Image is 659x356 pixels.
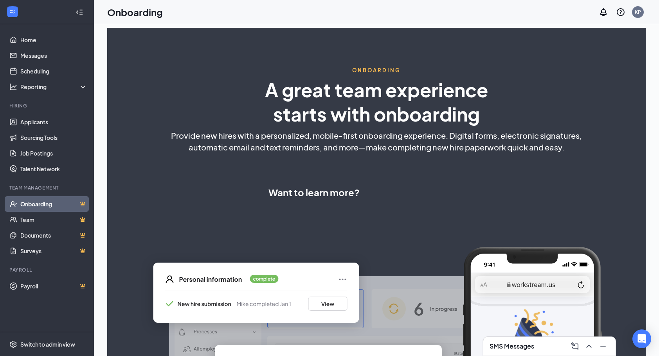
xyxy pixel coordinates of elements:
span: A great team experience [265,78,488,102]
svg: Notifications [599,7,608,17]
div: Open Intercom Messenger [632,329,651,348]
button: ComposeMessage [569,340,581,352]
a: Sourcing Tools [20,130,87,145]
a: Applicants [20,114,87,130]
svg: Settings [9,340,17,348]
svg: ComposeMessage [570,342,580,351]
div: Reporting [20,83,88,91]
a: TeamCrown [20,212,87,227]
div: Hiring [9,102,86,109]
a: OnboardingCrown [20,196,87,212]
a: Job Postings [20,145,87,161]
span: ONBOARDING [352,67,401,74]
h3: SMS Messages [490,342,534,351]
a: Home [20,32,87,48]
div: KP [635,9,641,15]
a: Messages [20,48,87,63]
a: Talent Network [20,161,87,177]
svg: Minimize [598,342,608,351]
a: Scheduling [20,63,87,79]
span: Provide new hires with a personalized, mobile-first onboarding experience. Digital forms, electro... [171,130,582,141]
a: SurveysCrown [20,243,87,259]
svg: ChevronUp [584,342,594,351]
span: starts with onboarding [273,102,480,126]
div: Team Management [9,184,86,191]
a: PayrollCrown [20,278,87,294]
span: automatic email and text reminders, and more—make completing new hire paperwork quick and easy. [189,141,564,153]
a: DocumentsCrown [20,227,87,243]
button: Minimize [597,340,609,352]
svg: WorkstreamLogo [9,8,16,16]
svg: Analysis [9,83,17,91]
button: ChevronUp [583,340,595,352]
div: Payroll [9,267,86,273]
iframe: Form 0 [367,157,485,216]
span: Want to learn more? [268,185,360,199]
svg: QuestionInfo [616,7,625,17]
div: Switch to admin view [20,340,75,348]
h1: Onboarding [107,5,163,19]
svg: Collapse [76,8,83,16]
